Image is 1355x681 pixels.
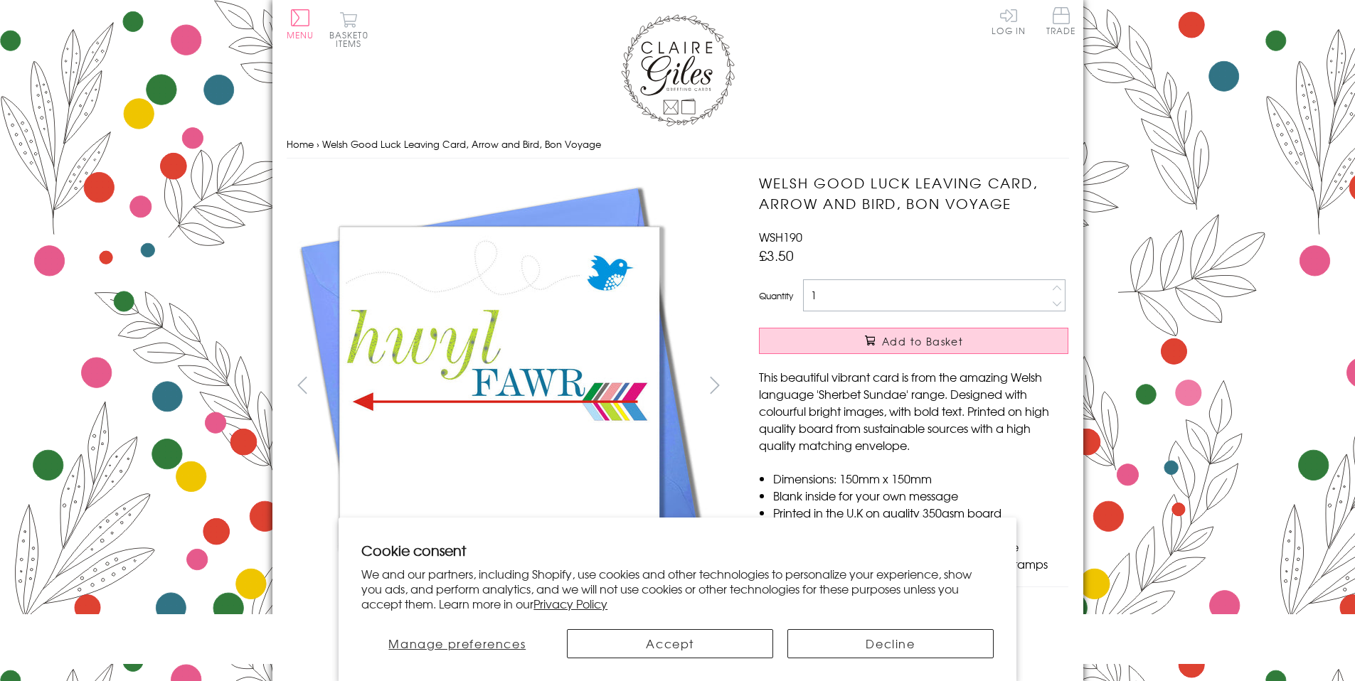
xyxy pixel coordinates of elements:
li: Blank inside for your own message [773,487,1068,504]
a: Privacy Policy [533,595,607,612]
li: Dimensions: 150mm x 150mm [773,470,1068,487]
span: Manage preferences [388,635,526,652]
button: Accept [567,629,773,658]
a: Home [287,137,314,151]
button: Manage preferences [361,629,553,658]
a: Trade [1046,7,1076,38]
span: Welsh Good Luck Leaving Card, Arrow and Bird, Bon Voyage [322,137,601,151]
span: Add to Basket [882,334,963,348]
span: £3.50 [759,245,794,265]
span: 0 items [336,28,368,50]
img: Claire Giles Greetings Cards [621,14,735,127]
button: Basket0 items [329,11,368,48]
button: Menu [287,9,314,39]
a: Log In [992,7,1026,35]
p: We and our partners, including Shopify, use cookies and other technologies to personalize your ex... [361,567,994,611]
h2: Cookie consent [361,540,994,560]
button: Add to Basket [759,328,1068,354]
p: This beautiful vibrant card is from the amazing Welsh language 'Sherbet Sundae' range. Designed w... [759,368,1068,454]
span: › [317,137,319,151]
span: WSH190 [759,228,802,245]
button: prev [287,369,319,401]
span: Trade [1046,7,1076,35]
button: next [698,369,730,401]
img: Welsh Good Luck Leaving Card, Arrow and Bird, Bon Voyage [287,173,713,599]
label: Quantity [759,289,793,302]
h1: Welsh Good Luck Leaving Card, Arrow and Bird, Bon Voyage [759,173,1068,214]
span: Menu [287,28,314,41]
nav: breadcrumbs [287,130,1069,159]
li: Printed in the U.K on quality 350gsm board [773,504,1068,521]
button: Decline [787,629,994,658]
